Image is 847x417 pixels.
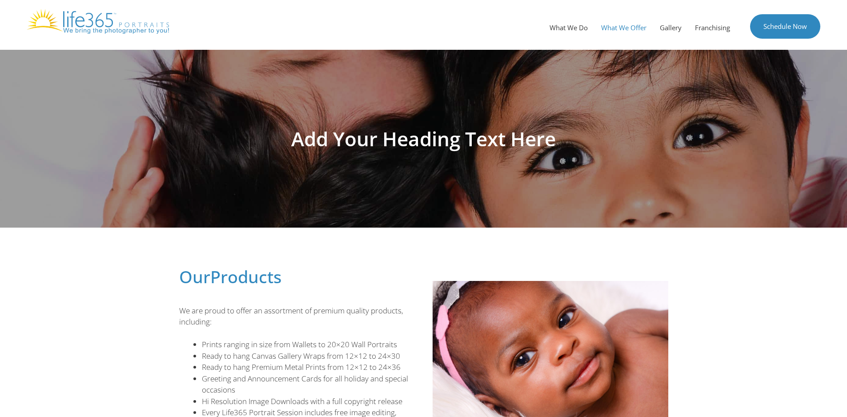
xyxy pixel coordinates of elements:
span: Products [210,265,281,288]
a: Franchising [688,14,737,41]
li: Prints ranging in size from Wallets to 20×20 Wall Portraits [202,339,415,350]
li: Hi Resolution Image Downloads with a full copyright release [202,396,415,407]
h1: Add Your Heading Text Here [175,129,673,148]
li: Ready to hang Premium Metal Prints from 12×12 to 24×36 [202,361,415,373]
img: Life365 [27,9,169,34]
a: Gallery [653,14,688,41]
span: Our [179,265,210,288]
li: Greeting and Announcement Cards for all holiday and special occasions [202,373,415,396]
a: What We Offer [594,14,653,41]
p: We are proud to offer an assortment of premium quality products, including: [179,305,415,328]
a: What We Do [543,14,594,41]
li: Ready to hang Canvas Gallery Wraps from 12×12 to 24×30 [202,350,415,362]
a: Schedule Now [750,14,820,39]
